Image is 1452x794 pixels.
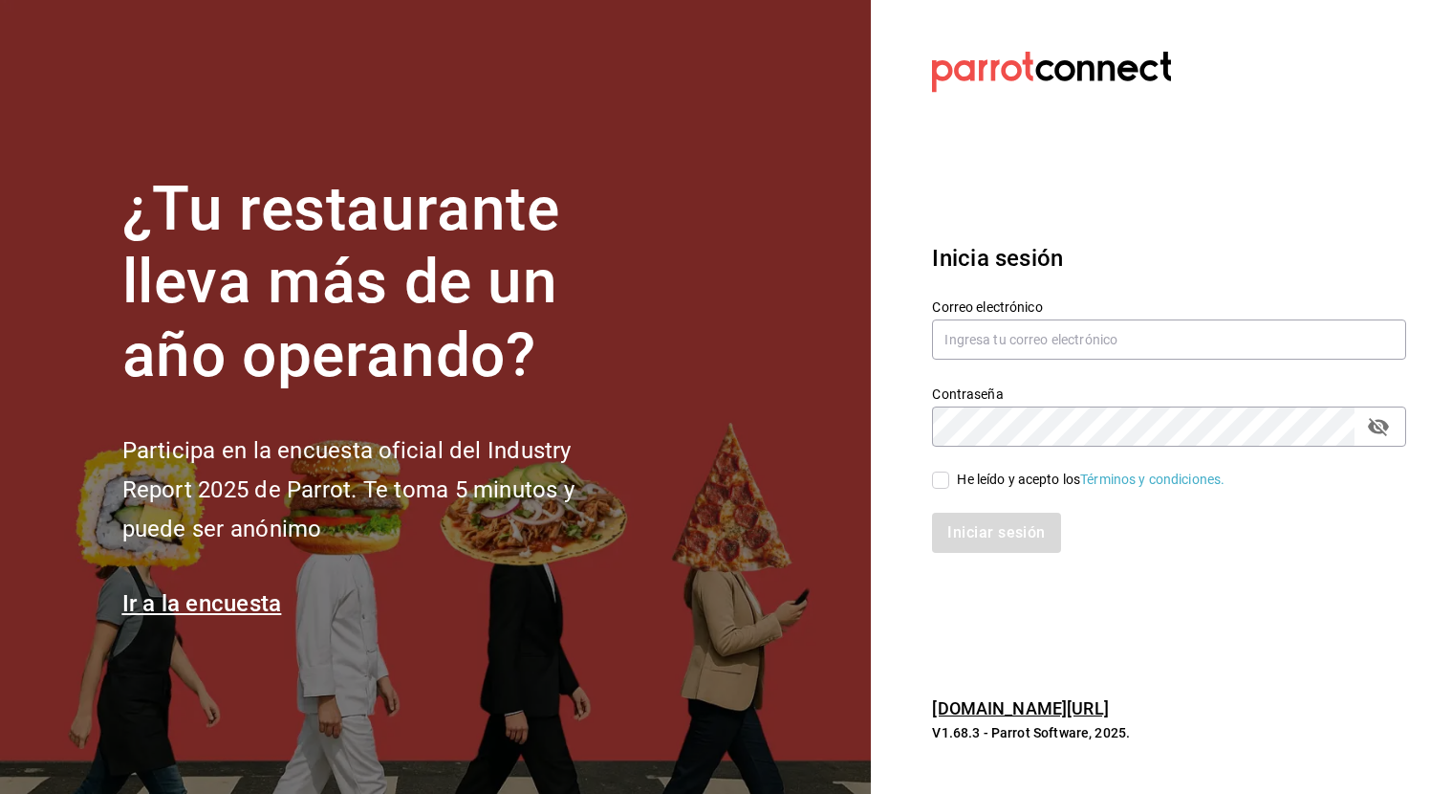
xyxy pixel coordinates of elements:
input: Ingresa tu correo electrónico [932,320,1406,360]
h2: Participa en la encuesta oficial del Industry Report 2025 de Parrot. Te toma 5 minutos y puede se... [122,431,639,548]
a: Términos y condiciones. [1080,472,1224,487]
h3: Inicia sesión [932,241,1406,276]
label: Correo electrónico [932,299,1406,313]
h1: ¿Tu restaurante lleva más de un año operando? [122,173,639,393]
label: Contraseña [932,386,1406,400]
a: Ir a la encuesta [122,590,282,617]
button: passwordField [1362,410,1395,443]
a: [DOMAIN_NAME][URL] [932,698,1108,718]
p: V1.68.3 - Parrot Software, 2025. [932,723,1406,742]
div: He leído y acepto los [957,470,1224,490]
